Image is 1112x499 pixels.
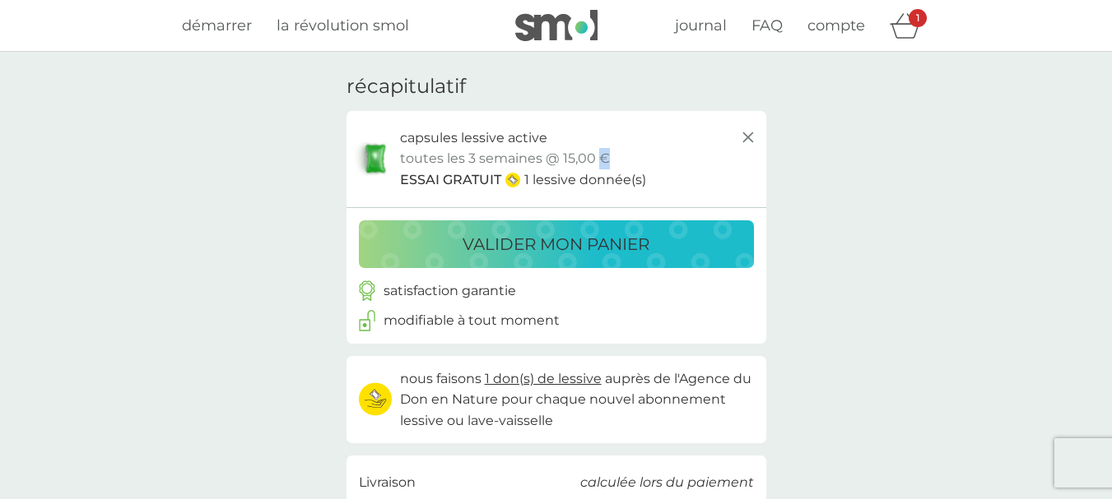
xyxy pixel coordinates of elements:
span: 1 don(s) de lessive [485,371,602,386]
button: valider mon panier [359,220,754,268]
p: calculée lors du paiement [580,472,754,493]
span: démarrer [182,16,252,35]
a: journal [675,14,727,38]
p: nous faisons auprès de l'Agence du Don en Nature pour chaque nouvel abonnement lessive ou lave-va... [400,368,754,432]
p: toutes les 3 semaines @ 15,00 € [400,148,610,169]
h3: récapitulatif [347,75,466,99]
img: smol [515,10,598,41]
p: Livraison [359,472,416,493]
p: valider mon panier [463,231,649,257]
p: satisfaction garantie [384,280,516,302]
span: journal [675,16,727,35]
div: panier [890,9,931,42]
p: modifiable à tout moment [384,310,560,331]
a: la révolution smol [277,14,409,38]
p: capsules lessive active [400,127,547,149]
span: la révolution smol [277,16,409,35]
span: compte [807,16,865,35]
a: démarrer [182,14,252,38]
span: ESSAI GRATUIT [400,169,501,191]
a: compte [807,14,865,38]
span: FAQ [751,16,783,35]
a: FAQ [751,14,783,38]
p: 1 lessive donnée(s) [524,169,646,191]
